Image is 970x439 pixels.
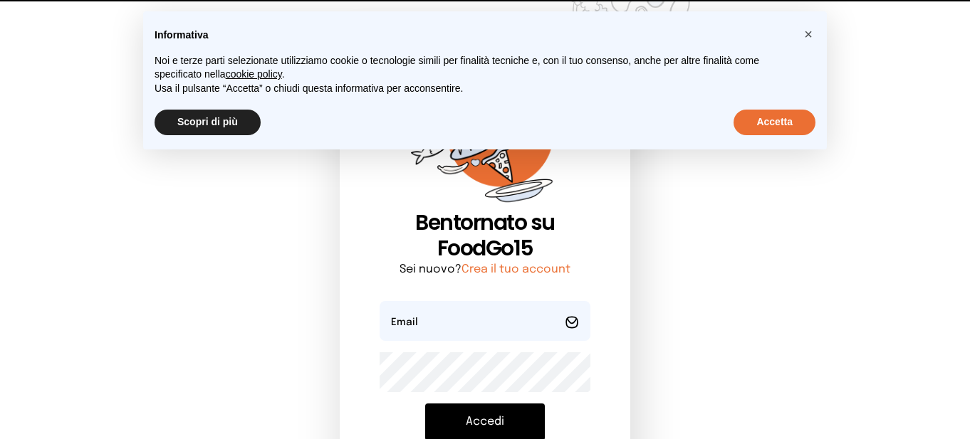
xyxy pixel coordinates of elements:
[380,210,590,261] h1: Bentornato su FoodGo15
[734,110,815,135] button: Accetta
[155,54,793,82] p: Noi e terze parti selezionate utilizziamo cookie o tecnologie simili per finalità tecniche e, con...
[155,28,793,43] h2: Informativa
[461,263,570,275] a: Crea il tuo account
[804,26,813,42] span: ×
[797,23,820,46] button: Chiudi questa informativa
[155,110,261,135] button: Scopri di più
[380,261,590,278] p: Sei nuovo?
[226,68,282,80] a: cookie policy
[155,82,793,96] p: Usa il pulsante “Accetta” o chiudi questa informativa per acconsentire.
